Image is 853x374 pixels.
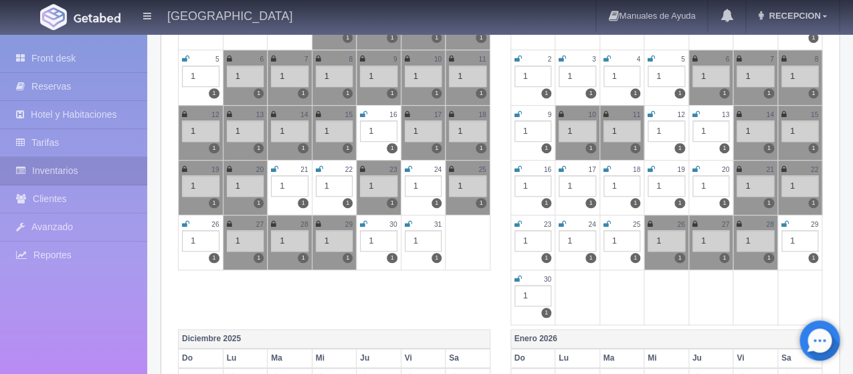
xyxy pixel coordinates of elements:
[182,175,219,197] div: 1
[719,198,729,208] label: 1
[633,221,640,228] small: 25
[514,120,552,142] div: 1
[692,120,730,142] div: 1
[449,66,486,87] div: 1
[585,253,595,263] label: 1
[209,198,219,208] label: 1
[360,66,397,87] div: 1
[585,88,595,98] label: 1
[541,198,551,208] label: 1
[316,120,353,142] div: 1
[300,221,308,228] small: 28
[316,175,353,197] div: 1
[514,230,552,252] div: 1
[555,349,600,368] th: Lu
[256,166,264,173] small: 20
[316,66,353,87] div: 1
[808,198,818,208] label: 1
[387,33,397,43] label: 1
[209,253,219,263] label: 1
[432,33,442,43] label: 1
[387,198,397,208] label: 1
[449,175,486,197] div: 1
[630,253,640,263] label: 1
[271,120,308,142] div: 1
[401,349,446,368] th: Vi
[343,198,353,208] label: 1
[434,221,442,228] small: 31
[343,33,353,43] label: 1
[722,221,729,228] small: 27
[630,198,640,208] label: 1
[719,143,729,153] label: 1
[387,143,397,153] label: 1
[446,349,490,368] th: Sa
[692,175,730,197] div: 1
[345,166,353,173] small: 22
[737,66,774,87] div: 1
[808,143,818,153] label: 1
[544,276,551,283] small: 30
[811,166,818,173] small: 22
[781,66,819,87] div: 1
[585,198,595,208] label: 1
[811,111,818,118] small: 15
[592,56,596,63] small: 3
[182,120,219,142] div: 1
[387,88,397,98] label: 1
[636,56,640,63] small: 4
[763,253,773,263] label: 1
[478,56,486,63] small: 11
[514,66,552,87] div: 1
[633,166,640,173] small: 18
[478,166,486,173] small: 25
[360,230,397,252] div: 1
[603,66,641,87] div: 1
[434,111,442,118] small: 17
[808,253,818,263] label: 1
[312,349,357,368] th: Mi
[389,221,397,228] small: 30
[387,253,397,263] label: 1
[349,56,353,63] small: 8
[733,349,778,368] th: Vi
[674,143,684,153] label: 1
[209,143,219,153] label: 1
[514,285,552,306] div: 1
[271,230,308,252] div: 1
[781,120,819,142] div: 1
[254,143,264,153] label: 1
[389,111,397,118] small: 16
[432,253,442,263] label: 1
[781,230,819,252] div: 1
[725,56,729,63] small: 6
[599,349,644,368] th: Ma
[211,166,219,173] small: 19
[254,253,264,263] label: 1
[547,111,551,118] small: 9
[644,349,689,368] th: Mi
[432,143,442,153] label: 1
[763,143,773,153] label: 1
[393,56,397,63] small: 9
[541,253,551,263] label: 1
[223,349,268,368] th: Lu
[434,166,442,173] small: 24
[510,330,822,349] th: Enero 2026
[777,349,822,368] th: Sa
[345,221,353,228] small: 29
[434,56,442,63] small: 10
[677,111,684,118] small: 12
[405,66,442,87] div: 1
[256,111,264,118] small: 13
[559,230,596,252] div: 1
[766,111,773,118] small: 14
[227,230,264,252] div: 1
[781,175,819,197] div: 1
[476,198,486,208] label: 1
[405,175,442,197] div: 1
[770,56,774,63] small: 7
[254,88,264,98] label: 1
[254,198,264,208] label: 1
[681,56,685,63] small: 5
